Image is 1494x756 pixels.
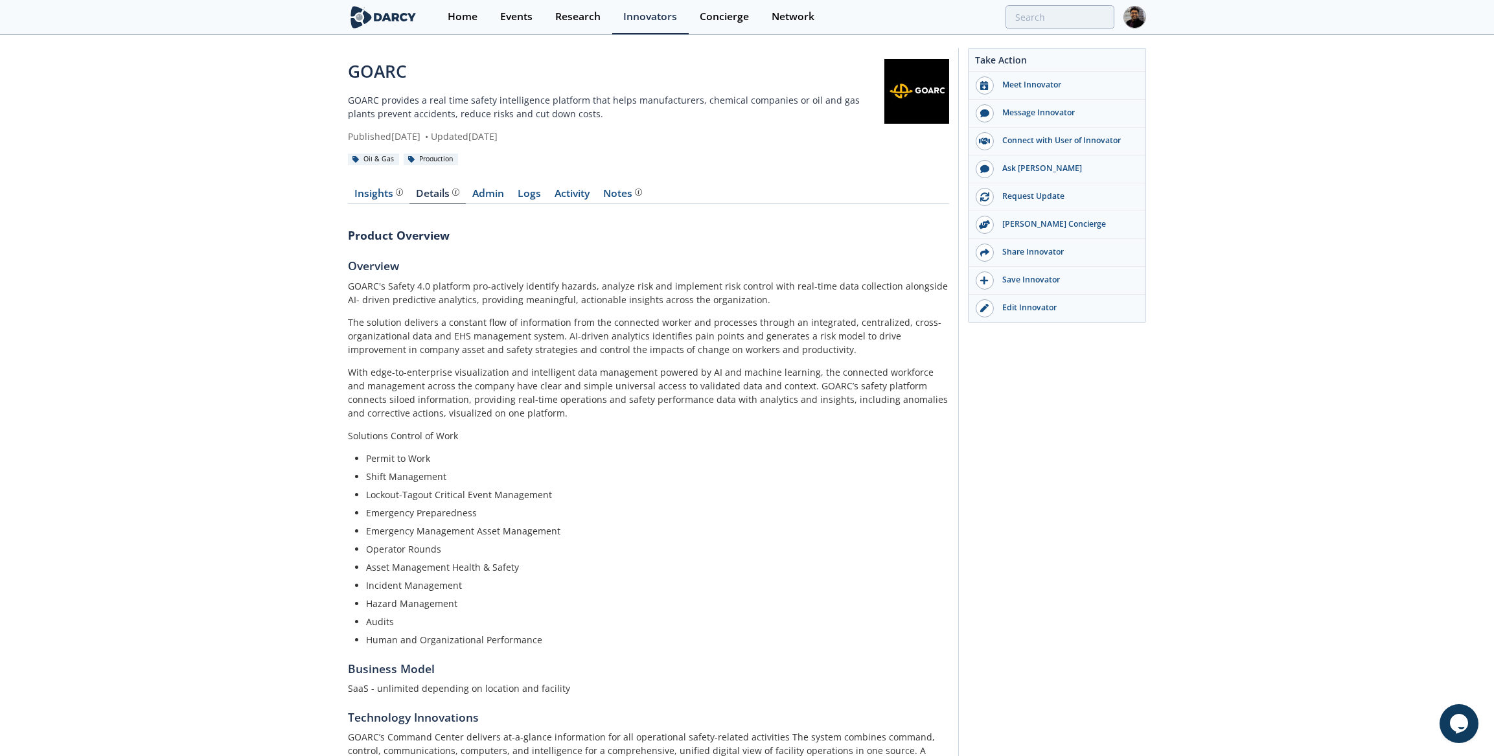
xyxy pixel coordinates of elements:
div: Share Innovator [994,246,1139,258]
div: Ask [PERSON_NAME] [994,163,1139,174]
li: Hazard Management [366,597,940,610]
p: With edge-to-enterprise visualization and intelligent data management powered by AI and machine l... [348,365,949,420]
a: Insights [348,189,409,204]
div: Edit Innovator [994,302,1139,314]
input: Advanced Search [1006,5,1114,29]
div: Details [417,189,459,199]
p: Solutions Control of Work [348,429,949,442]
h5: Technology Innovations [348,709,949,726]
button: Save Innovator [969,267,1145,295]
li: Shift Management [366,470,940,483]
p: GOARC provides a real time safety intelligence platform that helps manufacturers, chemical compan... [348,93,884,120]
img: information.svg [452,189,459,196]
li: Human and Organizational Performance [366,633,940,647]
li: Operator Rounds [366,542,940,556]
li: Asset Management Health & Safety [366,560,940,574]
div: Connect with User of Innovator [994,135,1139,146]
div: Take Action [969,53,1145,72]
div: Innovators [623,12,677,22]
div: Save Innovator [994,274,1139,286]
div: Oil & Gas [348,154,399,165]
a: Logs [511,189,548,204]
li: Lockout-Tagout Critical Event Management [366,488,940,501]
div: Insights [355,189,403,199]
img: information.svg [635,189,642,196]
li: Incident Management [366,578,940,592]
div: Home [448,12,477,22]
a: Details [409,189,466,204]
a: Activity [548,189,597,204]
div: [PERSON_NAME] Concierge [994,218,1139,230]
span: • [423,130,431,143]
div: Meet Innovator [994,79,1139,91]
p: SaaS - unlimited depending on location and facility [348,682,949,695]
h3: Product Overview [348,227,949,244]
div: Notes [604,189,642,199]
a: Admin [466,189,511,204]
p: GOARC's Safety 4.0 platform pro-actively identify hazards, analyze risk and implement risk contro... [348,279,949,306]
h5: Business Model [348,660,949,677]
li: Audits [366,615,940,628]
img: Profile [1123,6,1146,29]
li: Emergency Management Asset Management [366,524,940,538]
div: Production [404,154,458,165]
a: Notes [597,189,649,204]
li: Permit to Work [366,452,940,465]
img: information.svg [396,189,403,196]
li: Emergency Preparedness [366,506,940,520]
a: Edit Innovator [969,295,1145,322]
div: Network [772,12,814,22]
h5: Overview [348,257,949,274]
img: logo-wide.svg [348,6,419,29]
div: GOARC [348,59,884,84]
iframe: chat widget [1440,704,1481,743]
div: Concierge [700,12,749,22]
p: The solution delivers a constant flow of information from the connected worker and processes thro... [348,315,949,356]
div: Message Innovator [994,107,1139,119]
div: Published [DATE] Updated [DATE] [348,130,884,143]
div: Research [555,12,601,22]
div: Request Update [994,190,1139,202]
div: Events [500,12,533,22]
